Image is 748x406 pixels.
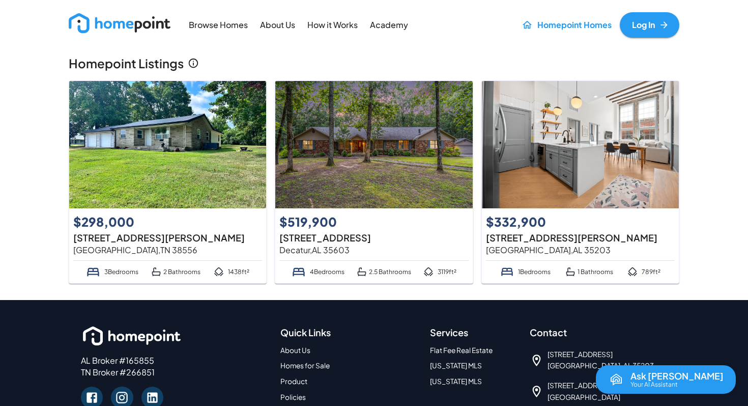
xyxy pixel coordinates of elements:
[486,212,581,231] p: $332,900
[280,324,418,341] h6: Quick Links
[370,19,408,31] p: Academy
[73,212,168,231] p: $298,000
[69,54,184,72] p: Homepoint Listings
[214,265,249,279] p: 1438 ft²
[280,361,330,370] a: Homes for Sale
[423,265,456,279] p: 3119 ft²
[279,231,468,245] p: [STREET_ADDRESS]
[630,371,724,381] p: Ask [PERSON_NAME]
[430,324,517,341] h6: Services
[548,349,654,372] span: [STREET_ADDRESS] [GEOGRAPHIC_DATA], AL 35203
[275,81,472,208] img: 4411 Autumn Leaves Trl Se
[530,324,667,341] h6: Contact
[430,346,493,355] a: Flat Fee Real Estate
[280,377,307,386] a: Product
[81,324,183,348] img: homepoint_logo_white_horz.png
[366,13,412,36] a: Academy
[279,212,374,231] p: $519,900
[430,377,482,386] a: [US_STATE] MLS
[280,393,306,401] a: Policies
[69,13,170,33] img: new_logo_light.png
[517,12,616,38] a: Homepoint Homes
[69,81,266,208] img: 1210 Frank Campbell Rd
[279,245,468,256] p: Decatur , AL 35603
[275,80,473,284] a: 4411 Autumn Leaves Trl Se$519,900[STREET_ADDRESS]Decatur,AL 356034Bedrooms2.5 Bathrooms3119ft²
[486,231,675,245] p: [STREET_ADDRESS][PERSON_NAME]
[565,265,613,279] p: 1 Bathrooms
[627,265,660,279] p: 789 ft²
[596,365,736,394] button: Open chat with Reva
[608,371,624,388] img: Reva
[73,231,262,245] p: [STREET_ADDRESS][PERSON_NAME]
[548,380,620,403] span: [STREET_ADDRESS] [GEOGRAPHIC_DATA]
[86,265,138,279] p: 3 Bedrooms
[189,19,248,31] p: Browse Homes
[260,19,295,31] p: About Us
[303,13,362,36] a: How it Works
[357,265,411,279] p: 2.5 Bathrooms
[620,12,679,38] a: Log In
[256,13,299,36] a: About Us
[537,19,612,31] p: Homepoint Homes
[482,81,679,208] img: 2212 Morris Ave Apt 206
[280,346,310,355] a: About Us
[151,265,200,279] p: 2 Bathrooms
[73,245,262,256] p: [GEOGRAPHIC_DATA] , TN 38556
[185,13,252,36] a: Browse Homes
[481,80,679,284] a: 2212 Morris Ave Apt 206$332,900[STREET_ADDRESS][PERSON_NAME][GEOGRAPHIC_DATA],AL 352031Bedrooms1 ...
[81,355,268,378] p: AL Broker #165855 TN Broker #266851
[307,19,358,31] p: How it Works
[292,265,344,279] p: 4 Bedrooms
[430,361,482,370] a: [US_STATE] MLS
[630,382,678,388] p: Your AI Assistant
[500,265,551,279] p: 1 Bedrooms
[486,245,675,256] p: [GEOGRAPHIC_DATA] , AL 35203
[69,80,267,284] a: 1210 Frank Campbell Rd$298,000[STREET_ADDRESS][PERSON_NAME][GEOGRAPHIC_DATA],TN 385563Bedrooms2 B...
